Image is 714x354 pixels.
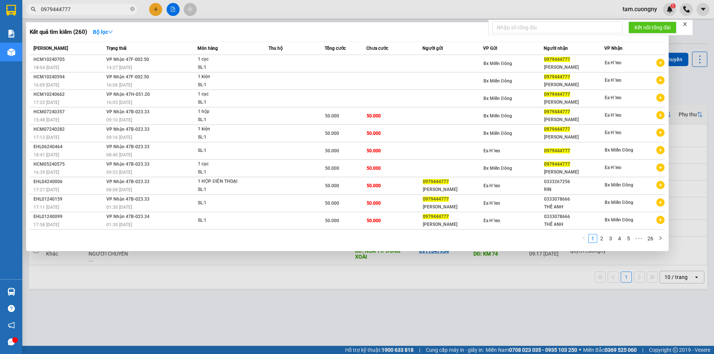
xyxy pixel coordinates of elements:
span: 50.000 [367,131,381,136]
span: VP Nhận 47B-023.33 [106,127,149,132]
button: Kết nối tổng đài [628,22,676,33]
div: THẾ ANH [544,221,604,228]
span: 08:40 [DATE] [106,152,132,157]
div: HCM10240662 [33,91,104,98]
span: plus-circle [656,163,665,172]
span: plus-circle [656,129,665,137]
span: 0979444777 [423,214,449,219]
div: SL: 1 [198,116,254,124]
span: VP Nhận [604,46,623,51]
span: close-circle [130,7,135,11]
span: Tổng cước [325,46,346,51]
span: VP Nhận 47B-023.33 [106,109,149,114]
li: Next Page [656,234,665,243]
span: 08:08 [DATE] [106,187,132,192]
span: Ea H`leo [605,130,621,135]
div: SL: 1 [198,64,254,72]
span: Bx Miền Đông [483,96,512,101]
span: plus-circle [656,198,665,207]
div: SL: 1 [198,199,254,207]
div: [PERSON_NAME] [544,98,604,106]
span: Người gửi [422,46,443,51]
div: HCM05240575 [33,160,104,168]
div: [PERSON_NAME] [423,186,483,194]
span: search [31,7,36,12]
span: 50.000 [367,166,381,171]
span: 50.000 [325,166,339,171]
a: 2 [598,234,606,243]
img: solution-icon [7,30,15,38]
span: left [582,236,586,240]
span: Ea H`leo [605,165,621,170]
div: SL: 1 [198,147,254,155]
span: 0979444777 [423,197,449,202]
span: 18:04 [DATE] [33,65,59,70]
button: right [656,234,665,243]
div: SL: 1 [198,186,254,194]
li: 2 [597,234,606,243]
span: VP Nhận 47F-002.50 [106,74,149,79]
span: message [8,338,15,345]
a: 1 [589,234,597,243]
div: HCM07240282 [33,126,104,133]
a: 4 [615,234,624,243]
div: [PERSON_NAME] [544,168,604,176]
span: Bx Miền Đông [605,147,633,153]
span: plus-circle [656,146,665,154]
span: 0979444777 [544,148,570,153]
span: ••• [633,234,645,243]
button: left [579,234,588,243]
li: 5 [624,234,633,243]
span: Ea H`leo [483,201,500,206]
div: EHL01240099 [33,213,104,221]
div: [PERSON_NAME] [544,81,604,89]
span: 50.000 [367,148,381,153]
span: VP Nhận 47F-002.50 [106,57,149,62]
span: 50.000 [367,218,381,223]
div: 1 HỘP ĐIỆN THOẠI [198,178,254,186]
div: 1 kiện [198,73,254,81]
span: 16:06 [DATE] [106,82,132,88]
span: VP Nhận 47B-023.34 [106,214,149,219]
span: Ea H`leo [605,95,621,100]
span: 50.000 [367,183,381,188]
a: 26 [645,234,656,243]
span: 16:05 [DATE] [106,100,132,105]
span: 0979444777 [544,74,570,79]
span: right [658,236,663,240]
span: 50.000 [325,131,339,136]
li: 1 [588,234,597,243]
span: plus-circle [656,59,665,67]
div: 1 hộp [198,108,254,116]
span: Bx Miền Đông [483,78,512,84]
strong: Bộ lọc [93,29,113,35]
span: question-circle [8,305,15,312]
span: Chưa cước [366,46,388,51]
span: 50.000 [325,113,339,118]
div: [PERSON_NAME] [423,203,483,211]
span: 17:22 [DATE] [33,100,59,105]
div: EHL06240464 [33,143,104,151]
img: warehouse-icon [7,48,15,56]
span: 0979444777 [544,127,570,132]
div: HCM07240357 [33,108,104,116]
span: VP Nhận 47B-023.33 [106,144,149,149]
span: 17:13 [DATE] [33,135,59,140]
span: 09:53 [DATE] [106,170,132,175]
span: 0979444777 [544,109,570,114]
span: plus-circle [656,94,665,102]
span: [PERSON_NAME] [33,46,68,51]
a: 3 [607,234,615,243]
span: notification [8,322,15,329]
div: 1 cục [198,160,254,168]
span: 0979444777 [544,57,570,62]
span: 50.000 [367,113,381,118]
li: 3 [606,234,615,243]
li: 4 [615,234,624,243]
span: 09:16 [DATE] [106,135,132,140]
div: SL: 1 [198,98,254,107]
img: logo-vxr [6,5,16,16]
input: Tìm tên, số ĐT hoặc mã đơn [41,5,129,13]
span: 50.000 [325,218,339,223]
span: close-circle [130,6,135,13]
